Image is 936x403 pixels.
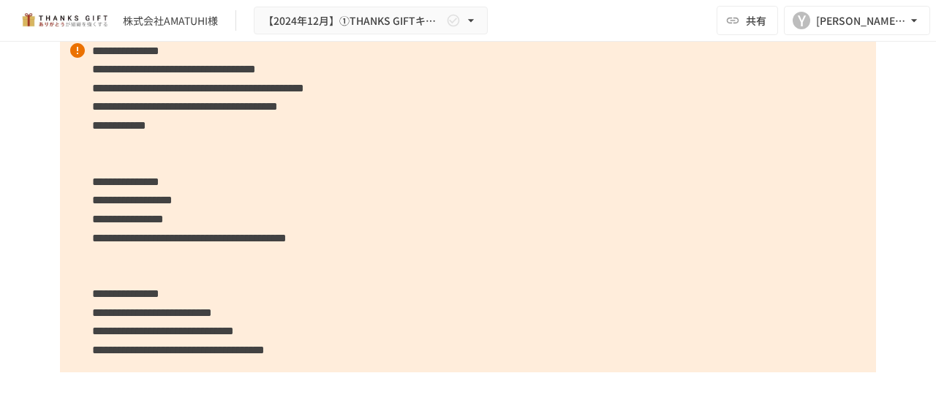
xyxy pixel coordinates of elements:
[816,12,907,30] div: [PERSON_NAME][EMAIL_ADDRESS][DOMAIN_NAME]
[717,6,778,35] button: 共有
[746,12,766,29] span: 共有
[793,12,810,29] div: Y
[123,13,218,29] div: 株式会社AMATUHI様
[263,12,443,30] span: 【2024年12月】①THANKS GIFTキックオフMTG
[254,7,488,35] button: 【2024年12月】①THANKS GIFTキックオフMTG
[784,6,930,35] button: Y[PERSON_NAME][EMAIL_ADDRESS][DOMAIN_NAME]
[18,9,111,32] img: mMP1OxWUAhQbsRWCurg7vIHe5HqDpP7qZo7fRoNLXQh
